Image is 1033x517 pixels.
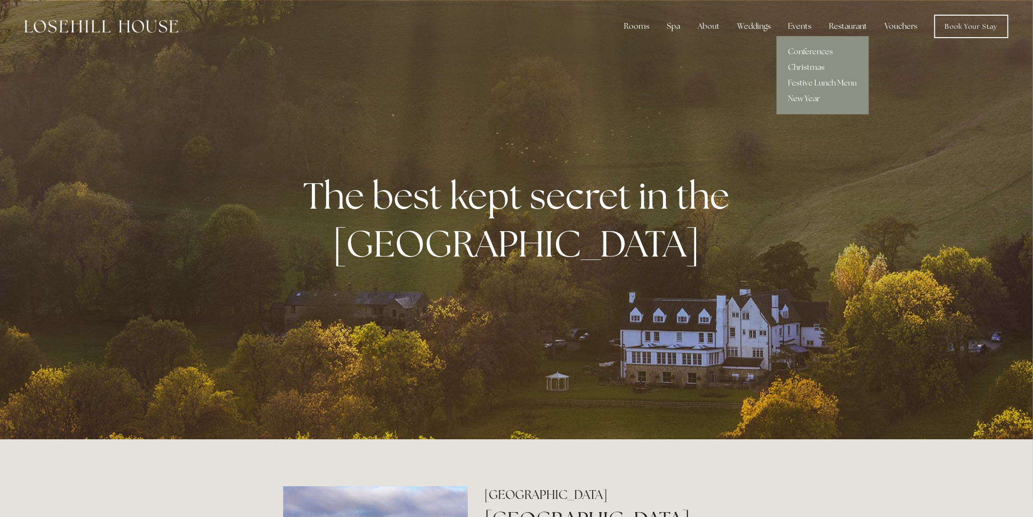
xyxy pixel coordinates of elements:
[822,17,875,36] div: Restaurant
[690,17,727,36] div: About
[304,172,738,267] strong: The best kept secret in the [GEOGRAPHIC_DATA]
[616,17,657,36] div: Rooms
[877,17,926,36] a: Vouchers
[777,75,869,91] a: Festive Lunch Menu
[781,17,820,36] div: Events
[934,15,1009,38] a: Book Your Stay
[777,44,869,60] a: Conferences
[24,20,178,33] img: Losehill House
[485,486,750,503] h2: [GEOGRAPHIC_DATA]
[777,60,869,75] a: Christmas
[729,17,779,36] div: Weddings
[659,17,688,36] div: Spa
[777,91,869,107] a: New Year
